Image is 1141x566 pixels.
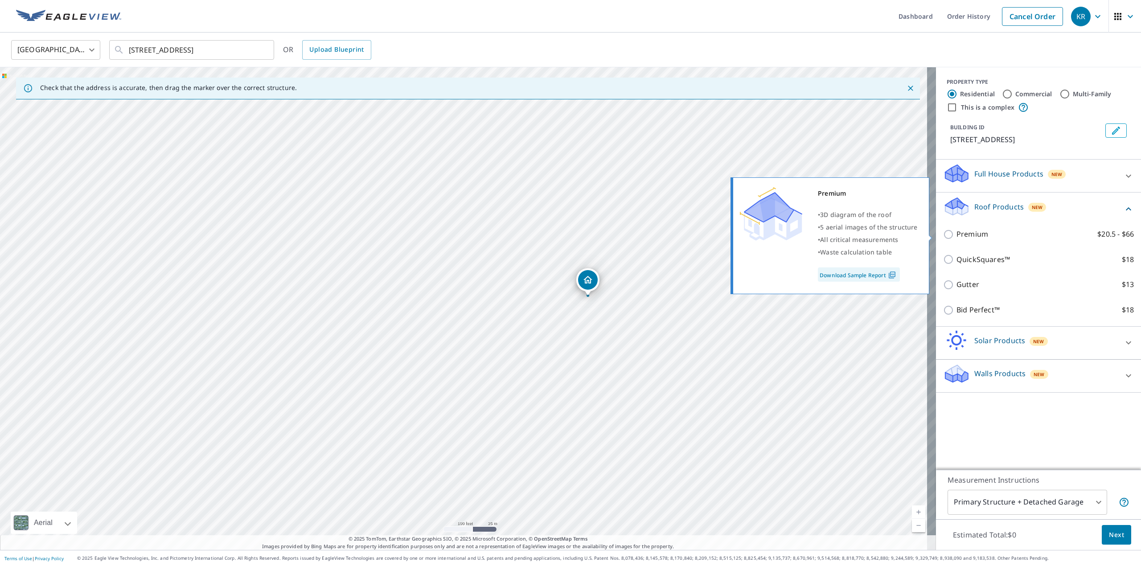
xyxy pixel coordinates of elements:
a: OpenStreetMap [534,535,571,542]
button: Next [1102,525,1131,545]
div: PROPERTY TYPE [947,78,1130,86]
div: Roof ProductsNew [943,196,1134,221]
span: New [1033,338,1044,345]
p: Estimated Total: $0 [946,525,1023,545]
img: Pdf Icon [886,271,898,279]
label: Residential [960,90,995,98]
div: OR [283,40,371,60]
span: Your report will include the primary structure and a detached garage if one exists. [1119,497,1129,508]
div: Solar ProductsNew [943,330,1134,356]
span: New [1051,171,1063,178]
p: Measurement Instructions [948,475,1129,485]
div: • [818,209,918,221]
img: Premium [740,187,802,241]
div: Premium [818,187,918,200]
img: EV Logo [16,10,121,23]
span: Waste calculation table [820,248,892,256]
span: New [1034,371,1045,378]
p: $18 [1122,304,1134,316]
p: $13 [1122,279,1134,290]
a: Upload Blueprint [302,40,371,60]
a: Privacy Policy [35,555,64,562]
p: © 2025 Eagle View Technologies, Inc. and Pictometry International Corp. All Rights Reserved. Repo... [77,555,1137,562]
div: • [818,221,918,234]
span: Upload Blueprint [309,44,364,55]
p: BUILDING ID [950,123,985,131]
div: Full House ProductsNew [943,163,1134,189]
p: Premium [956,229,988,240]
label: Commercial [1015,90,1052,98]
p: $20.5 - $66 [1097,229,1134,240]
p: QuickSquares™ [956,254,1010,265]
p: Walls Products [974,368,1026,379]
span: 3D diagram of the roof [820,210,891,219]
span: © 2025 TomTom, Earthstar Geographics SIO, © 2025 Microsoft Corporation, © [349,535,588,543]
p: Full House Products [974,168,1043,179]
div: • [818,246,918,258]
a: Download Sample Report [818,267,900,282]
a: Current Level 18, Zoom In [912,505,925,519]
a: Terms of Use [4,555,32,562]
div: Aerial [11,512,77,534]
div: Aerial [31,512,55,534]
p: Roof Products [974,201,1024,212]
label: Multi-Family [1073,90,1112,98]
div: Primary Structure + Detached Garage [948,490,1107,515]
div: KR [1071,7,1091,26]
input: Search by address or latitude-longitude [129,37,256,62]
button: Edit building 1 [1105,123,1127,138]
span: New [1032,204,1043,211]
p: Solar Products [974,335,1025,346]
p: $18 [1122,254,1134,265]
span: 5 aerial images of the structure [820,223,917,231]
p: Bid Perfect™ [956,304,1000,316]
button: Close [905,82,916,94]
p: Gutter [956,279,979,290]
a: Cancel Order [1002,7,1063,26]
p: [STREET_ADDRESS] [950,134,1102,145]
a: Current Level 18, Zoom Out [912,519,925,532]
a: Terms [573,535,588,542]
p: Check that the address is accurate, then drag the marker over the correct structure. [40,84,297,92]
span: All critical measurements [820,235,898,244]
label: This is a complex [961,103,1014,112]
div: [GEOGRAPHIC_DATA] [11,37,100,62]
p: | [4,556,64,561]
div: Dropped pin, building 1, Residential property, 8700 Stockport Rd Louisville, KY 40222 [576,268,599,296]
div: • [818,234,918,246]
div: Walls ProductsNew [943,363,1134,389]
span: Next [1109,529,1124,541]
